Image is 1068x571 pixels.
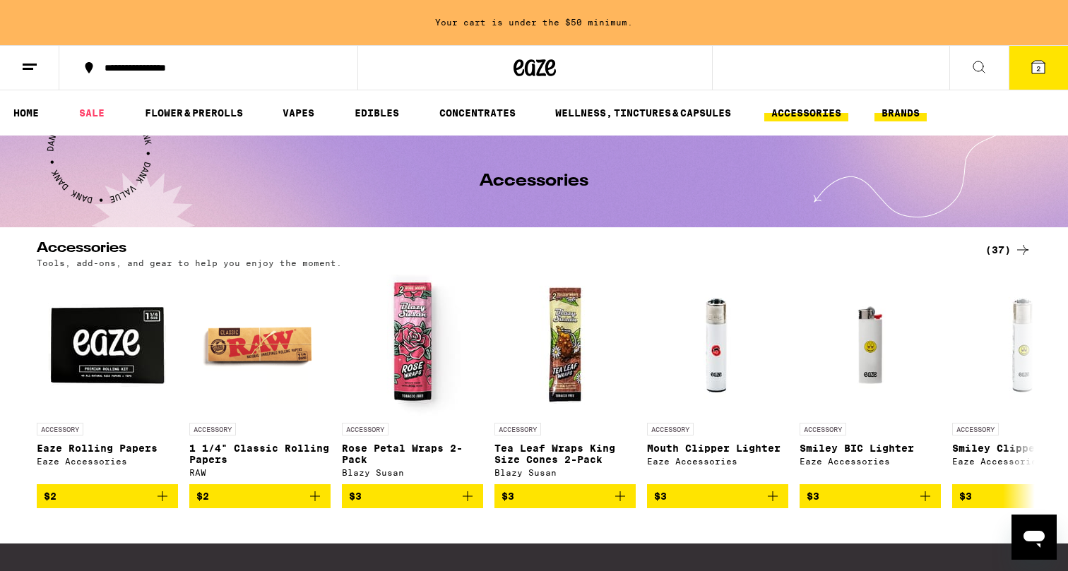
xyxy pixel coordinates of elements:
a: Open page for Mouth Clipper Lighter from Eaze Accessories [647,275,788,484]
p: Eaze Rolling Papers [37,443,178,454]
p: ACCESSORY [800,423,846,435]
a: Open page for Tea Leaf Wraps King Size Cones 2-Pack from Blazy Susan [494,275,636,484]
span: $2 [196,491,209,502]
a: SALE [72,104,112,121]
div: Blazy Susan [342,468,483,477]
img: Eaze Accessories - Mouth Clipper Lighter [647,275,788,416]
span: $3 [654,491,667,502]
button: Add to bag [37,484,178,508]
p: ACCESSORY [494,423,541,435]
a: ACCESSORIES [764,104,848,121]
span: $3 [349,491,362,502]
p: ACCESSORY [647,423,694,435]
span: $3 [959,491,972,502]
div: Eaze Accessories [800,457,941,466]
p: ACCESSORY [37,423,83,435]
div: Eaze Accessories [37,457,178,466]
p: ACCESSORY [189,423,236,435]
button: Add to bag [494,484,636,508]
div: Eaze Accessories [647,457,788,466]
h2: Accessories [37,241,962,258]
a: FLOWER & PREROLLS [138,104,250,121]
p: Mouth Clipper Lighter [647,443,788,454]
button: Add to bag [189,484,331,508]
a: HOME [6,104,46,121]
button: Add to bag [342,484,483,508]
div: Blazy Susan [494,468,636,477]
a: (37) [985,241,1031,258]
a: Open page for 1 1/4" Classic Rolling Papers from RAW [189,275,331,484]
button: Add to bag [647,484,788,508]
iframe: Button to launch messaging window [1011,515,1057,560]
a: Open page for Eaze Rolling Papers from Eaze Accessories [37,275,178,484]
p: Tea Leaf Wraps King Size Cones 2-Pack [494,443,636,465]
span: $3 [502,491,514,502]
div: RAW [189,468,331,477]
span: 2 [1036,64,1040,73]
p: Rose Petal Wraps 2-Pack [342,443,483,465]
a: WELLNESS, TINCTURES & CAPSULES [548,104,738,121]
img: RAW - 1 1/4" Classic Rolling Papers [189,275,331,416]
p: ACCESSORY [952,423,999,435]
span: $3 [807,491,819,502]
button: Add to bag [800,484,941,508]
img: Eaze Accessories - Eaze Rolling Papers [37,275,178,416]
p: ACCESSORY [342,423,388,435]
a: EDIBLES [348,104,406,121]
p: Smiley BIC Lighter [800,443,941,454]
button: 2 [1009,46,1068,90]
a: Open page for Smiley BIC Lighter from Eaze Accessories [800,275,941,484]
a: VAPES [275,104,321,121]
a: Open page for Rose Petal Wraps 2-Pack from Blazy Susan [342,275,483,484]
img: Blazy Susan - Tea Leaf Wraps King Size Cones 2-Pack [494,275,636,416]
p: Tools, add-ons, and gear to help you enjoy the moment. [37,258,342,268]
img: Eaze Accessories - Smiley BIC Lighter [815,275,925,416]
a: BRANDS [874,104,927,121]
span: $2 [44,491,57,502]
p: 1 1/4" Classic Rolling Papers [189,443,331,465]
a: CONCENTRATES [432,104,523,121]
img: Blazy Susan - Rose Petal Wraps 2-Pack [342,275,483,416]
h1: Accessories [480,173,588,190]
